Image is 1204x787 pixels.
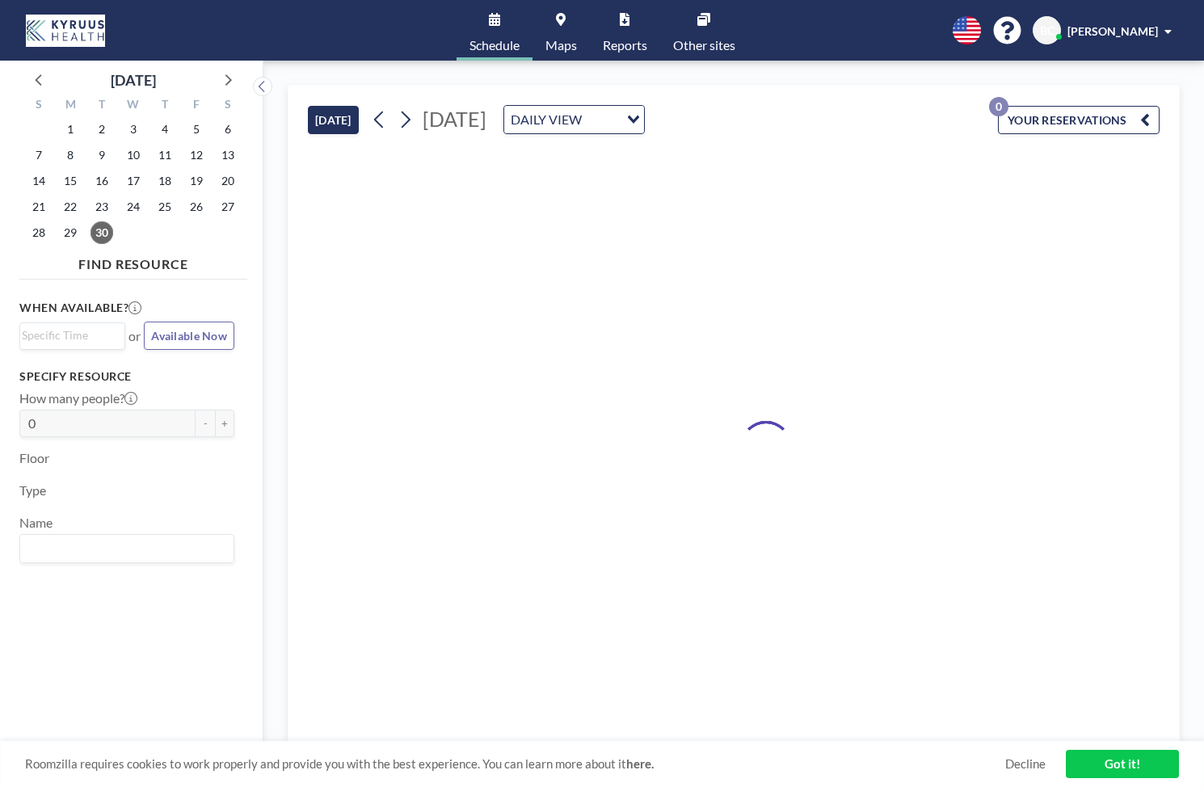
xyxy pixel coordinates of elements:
a: Got it! [1066,750,1179,778]
input: Search for option [22,326,116,344]
span: Wednesday, September 24, 2025 [122,196,145,218]
span: Monday, September 8, 2025 [59,144,82,166]
h3: Specify resource [19,369,234,384]
span: Wednesday, September 17, 2025 [122,170,145,192]
span: Available Now [151,329,227,343]
span: Thursday, September 25, 2025 [154,196,176,218]
span: Friday, September 12, 2025 [185,144,208,166]
span: Thursday, September 18, 2025 [154,170,176,192]
span: Sunday, September 21, 2025 [27,196,50,218]
img: organization-logo [26,15,105,47]
button: YOUR RESERVATIONS0 [998,106,1160,134]
div: F [180,95,212,116]
span: Monday, September 29, 2025 [59,221,82,244]
button: Available Now [144,322,234,350]
span: Thursday, September 4, 2025 [154,118,176,141]
span: [PERSON_NAME] [1067,24,1158,38]
span: Wednesday, September 10, 2025 [122,144,145,166]
a: Decline [1005,756,1046,772]
label: Type [19,482,46,499]
div: S [212,95,243,116]
span: BC [1040,23,1055,38]
button: [DATE] [308,106,359,134]
div: Search for option [20,323,124,347]
div: W [118,95,149,116]
span: [DATE] [423,107,486,131]
span: Saturday, September 27, 2025 [217,196,239,218]
div: T [86,95,118,116]
span: Thursday, September 11, 2025 [154,144,176,166]
a: here. [626,756,654,771]
span: Wednesday, September 3, 2025 [122,118,145,141]
span: Other sites [673,39,735,52]
span: Sunday, September 14, 2025 [27,170,50,192]
input: Search for option [22,538,225,559]
button: - [196,410,215,437]
span: or [128,328,141,344]
span: Friday, September 5, 2025 [185,118,208,141]
span: Sunday, September 28, 2025 [27,221,50,244]
span: Tuesday, September 23, 2025 [91,196,113,218]
span: Friday, September 26, 2025 [185,196,208,218]
button: + [215,410,234,437]
span: Saturday, September 20, 2025 [217,170,239,192]
span: Monday, September 15, 2025 [59,170,82,192]
span: Friday, September 19, 2025 [185,170,208,192]
span: Schedule [469,39,520,52]
label: Floor [19,450,49,466]
span: Monday, September 1, 2025 [59,118,82,141]
span: Monday, September 22, 2025 [59,196,82,218]
span: Roomzilla requires cookies to work properly and provide you with the best experience. You can lea... [25,756,1005,772]
span: Saturday, September 6, 2025 [217,118,239,141]
span: Reports [603,39,647,52]
span: Sunday, September 7, 2025 [27,144,50,166]
span: Saturday, September 13, 2025 [217,144,239,166]
span: Tuesday, September 30, 2025 [91,221,113,244]
div: Search for option [20,535,234,562]
input: Search for option [587,109,617,130]
span: Maps [545,39,577,52]
span: Tuesday, September 16, 2025 [91,170,113,192]
p: 0 [989,97,1008,116]
div: [DATE] [111,69,156,91]
label: How many people? [19,390,137,406]
span: Tuesday, September 9, 2025 [91,144,113,166]
label: Name [19,515,53,531]
span: DAILY VIEW [507,109,585,130]
div: Search for option [504,106,644,133]
div: T [149,95,180,116]
span: Tuesday, September 2, 2025 [91,118,113,141]
div: S [23,95,55,116]
div: M [55,95,86,116]
h4: FIND RESOURCE [19,250,247,272]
